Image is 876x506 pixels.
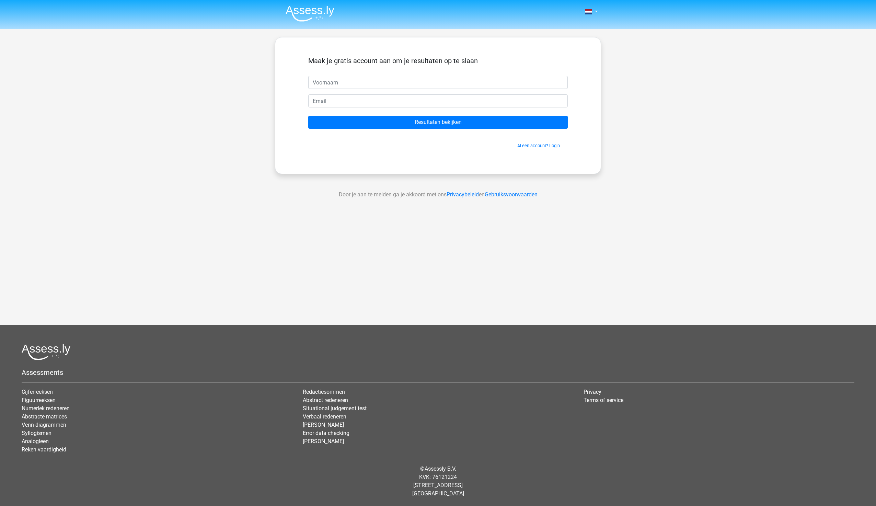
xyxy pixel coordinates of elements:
input: Email [308,94,568,107]
div: © KVK: 76121224 [STREET_ADDRESS] [GEOGRAPHIC_DATA] [16,459,860,503]
a: Gebruiksvoorwaarden [485,191,538,198]
a: Numeriek redeneren [22,405,70,412]
a: Verbaal redeneren [303,413,346,420]
img: Assessly logo [22,344,70,360]
a: Privacybeleid [447,191,479,198]
a: Abstract redeneren [303,397,348,403]
a: Cijferreeksen [22,389,53,395]
a: Al een account? Login [517,143,560,148]
a: Redactiesommen [303,389,345,395]
input: Resultaten bekijken [308,116,568,129]
a: Abstracte matrices [22,413,67,420]
a: Figuurreeksen [22,397,56,403]
h5: Assessments [22,368,854,377]
a: Assessly B.V. [425,465,456,472]
h5: Maak je gratis account aan om je resultaten op te slaan [308,57,568,65]
a: Terms of service [584,397,623,403]
a: [PERSON_NAME] [303,422,344,428]
a: Venn diagrammen [22,422,66,428]
a: Analogieen [22,438,49,445]
a: Error data checking [303,430,349,436]
a: Syllogismen [22,430,51,436]
input: Voornaam [308,76,568,89]
a: Situational judgement test [303,405,367,412]
a: [PERSON_NAME] [303,438,344,445]
a: Privacy [584,389,601,395]
img: Assessly [286,5,334,22]
a: Reken vaardigheid [22,446,66,453]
